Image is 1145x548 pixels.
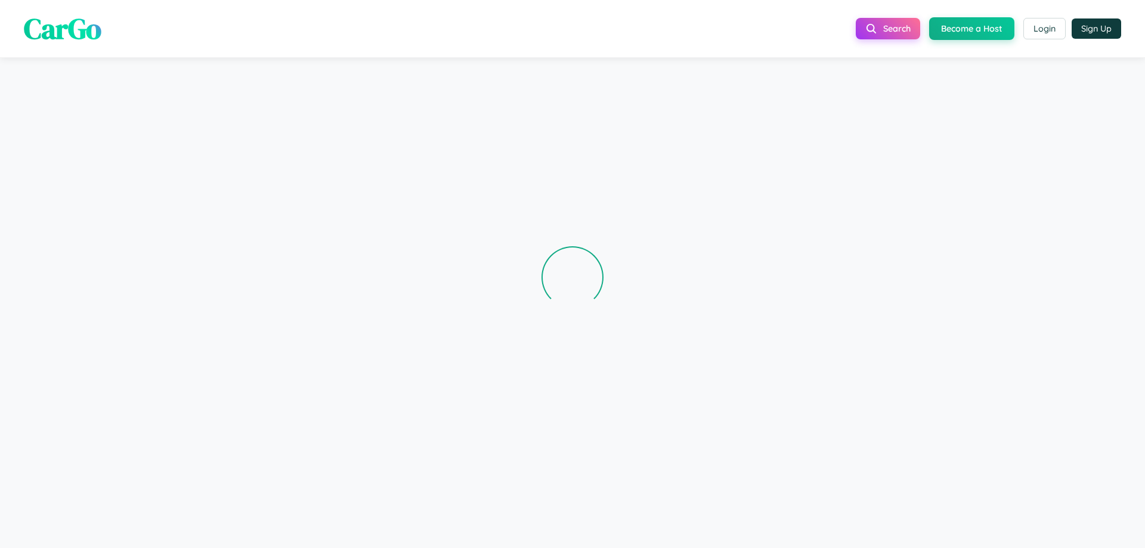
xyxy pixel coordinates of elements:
[1072,18,1121,39] button: Sign Up
[929,17,1014,40] button: Become a Host
[24,9,101,48] span: CarGo
[856,18,920,39] button: Search
[1023,18,1066,39] button: Login
[883,23,911,34] span: Search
